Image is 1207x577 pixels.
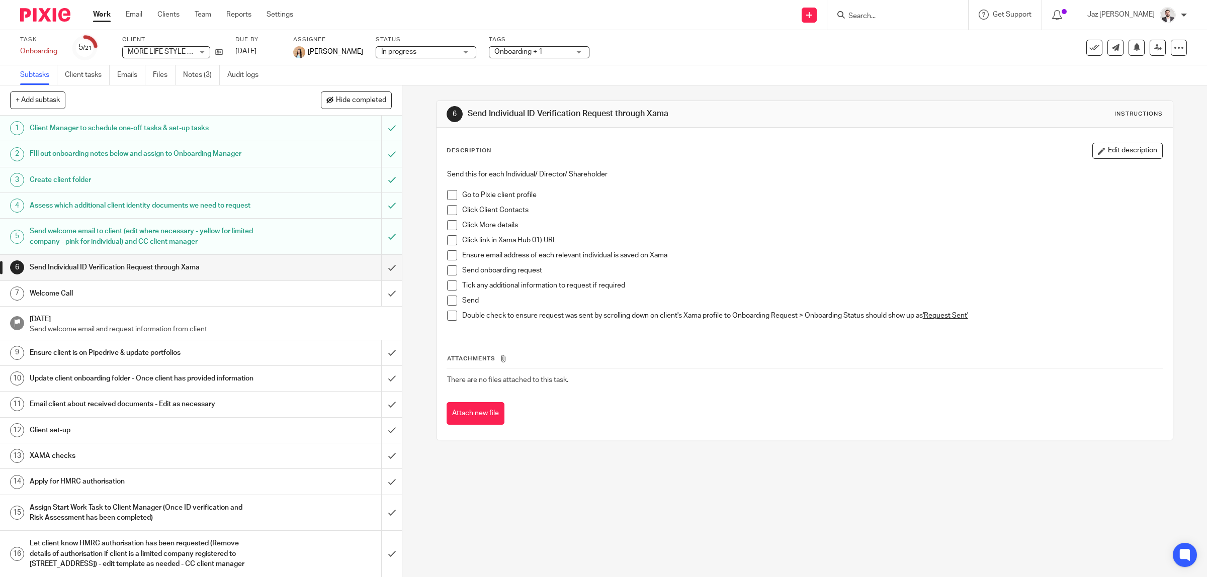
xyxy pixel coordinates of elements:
[10,147,24,161] div: 2
[30,371,257,386] h1: Update client onboarding folder - Once client has provided information
[30,260,257,275] h1: Send Individual ID Verification Request through Xama
[447,376,568,383] span: There are no files attached to this task.
[10,506,24,520] div: 15
[195,10,211,20] a: Team
[20,8,70,22] img: Pixie
[381,48,416,55] span: In progress
[462,311,1163,321] p: Double check to ensure request was sent by scrolling down on client's Xama profile to Onboarding ...
[489,36,589,44] label: Tags
[10,346,24,360] div: 9
[447,356,495,361] span: Attachments
[462,296,1163,306] p: Send
[10,91,65,109] button: + Add subtask
[30,146,257,161] h1: FIll out onboarding notes below and assign to Onboarding Manager
[30,500,257,526] h1: Assign Start Work Task to Client Manager (Once ID verification and Risk Assessment has been compl...
[10,547,24,561] div: 16
[30,286,257,301] h1: Welcome Call
[153,65,176,85] a: Files
[293,46,305,58] img: Linkedin%20Posts%20-%20Client%20success%20stories%20(1).png
[20,65,57,85] a: Subtasks
[462,190,1163,200] p: Go to Pixie client profile
[10,286,24,301] div: 7
[293,36,363,44] label: Assignee
[235,36,281,44] label: Due by
[30,448,257,463] h1: XAMA checks
[30,345,257,360] h1: Ensure client is on Pipedrive & update portfolios
[10,173,24,187] div: 3
[30,172,257,187] h1: Create client folder
[30,474,257,489] h1: Apply for HMRC authorisation
[226,10,251,20] a: Reports
[1092,143,1163,159] button: Edit description
[10,260,24,274] div: 6
[30,397,257,412] h1: Email client about received documents - Edit as necessary
[65,65,110,85] a: Client tasks
[462,235,1163,245] p: Click link in Xama Hub 01) URL
[30,312,392,324] h1: [DATE]
[93,10,111,20] a: Work
[30,423,257,438] h1: Client set-up
[122,36,223,44] label: Client
[227,65,266,85] a: Audit logs
[308,47,363,57] span: [PERSON_NAME]
[321,91,392,109] button: Hide completed
[30,121,257,136] h1: Client Manager to schedule one-off tasks & set-up tasks
[30,536,257,571] h1: Let client know HMRC authorisation has been requested (Remove details of authorisation if client ...
[1160,7,1176,23] img: 48292-0008-compressed%20square.jpg
[30,324,392,334] p: Send welcome email and request information from client
[10,230,24,244] div: 5
[10,199,24,213] div: 4
[1114,110,1163,118] div: Instructions
[183,65,220,85] a: Notes (3)
[462,265,1163,275] p: Send onboarding request
[10,449,24,463] div: 13
[30,198,257,213] h1: Assess which additional client identity documents we need to request
[235,48,256,55] span: [DATE]
[376,36,476,44] label: Status
[447,169,1163,179] p: Send this for each Individual/ Director/ Shareholder
[10,371,24,386] div: 10
[847,12,938,21] input: Search
[462,250,1163,260] p: Ensure email address of each relevant individual is saved on Xama
[462,205,1163,215] p: Click Client Contacts
[10,475,24,489] div: 14
[462,220,1163,230] p: Click More details
[1087,10,1155,20] p: Jaz [PERSON_NAME]
[157,10,180,20] a: Clients
[447,402,504,425] button: Attach new file
[494,48,543,55] span: Onboarding + 1
[83,45,92,51] small: /21
[447,106,463,122] div: 6
[128,48,249,55] span: MORE LIFE STYLE MANAGEMENT LTD
[30,224,257,249] h1: Send welcome email to client (edit where necessary - yellow for limited company - pink for indivi...
[462,280,1163,291] p: Tick any additional information to request if required
[117,65,145,85] a: Emails
[10,121,24,135] div: 1
[126,10,142,20] a: Email
[10,397,24,411] div: 11
[20,46,60,56] div: Onboarding
[993,11,1031,18] span: Get Support
[447,147,491,155] p: Description
[336,97,386,105] span: Hide completed
[78,42,92,53] div: 5
[468,109,826,119] h1: Send Individual ID Verification Request through Xama
[923,312,968,319] u: 'Request Sent'
[20,36,60,44] label: Task
[267,10,293,20] a: Settings
[10,423,24,437] div: 12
